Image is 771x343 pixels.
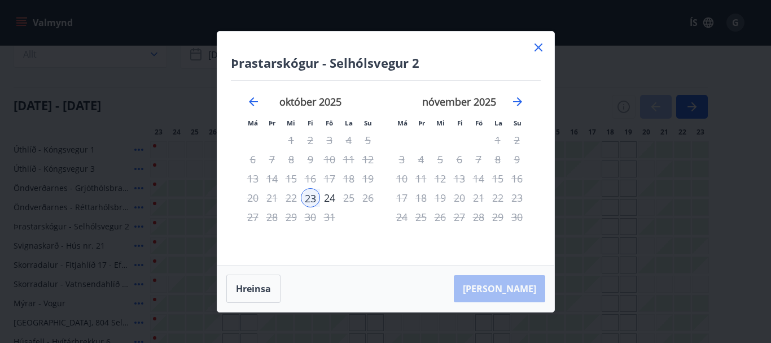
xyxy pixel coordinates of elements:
td: Not available. miðvikudagur, 15. október 2025 [282,169,301,188]
div: Aðeins útritun í boði [411,150,431,169]
td: Not available. föstudagur, 31. október 2025 [320,207,339,227]
div: Aðeins útritun í boði [320,169,339,188]
td: Not available. föstudagur, 17. október 2025 [320,169,339,188]
td: Not available. fimmtudagur, 20. nóvember 2025 [450,188,469,207]
td: Not available. þriðjudagur, 21. október 2025 [262,188,282,207]
small: Su [364,119,372,127]
td: Not available. mánudagur, 17. nóvember 2025 [392,188,411,207]
td: Not available. miðvikudagur, 26. nóvember 2025 [431,207,450,227]
td: Not available. föstudagur, 21. nóvember 2025 [469,188,488,207]
small: Má [397,119,408,127]
small: Fö [326,119,333,127]
strong: október 2025 [279,95,341,108]
div: Aðeins útritun í boði [320,207,339,227]
td: Not available. fimmtudagur, 27. nóvember 2025 [450,207,469,227]
td: Not available. mánudagur, 10. nóvember 2025 [392,169,411,188]
td: Not available. sunnudagur, 5. október 2025 [358,131,378,150]
td: Not available. sunnudagur, 2. nóvember 2025 [507,131,527,150]
td: Not available. miðvikudagur, 1. október 2025 [282,131,301,150]
h4: Þrastarskógur - Selhólsvegur 2 [231,54,541,71]
small: Þr [269,119,275,127]
div: Aðeins útritun í boði [320,131,339,150]
strong: nóvember 2025 [422,95,496,108]
td: Not available. sunnudagur, 19. október 2025 [358,169,378,188]
div: Move backward to switch to the previous month. [247,95,260,108]
td: Not available. þriðjudagur, 7. október 2025 [262,150,282,169]
td: Not available. þriðjudagur, 14. október 2025 [262,169,282,188]
td: Not available. miðvikudagur, 19. nóvember 2025 [431,188,450,207]
td: Choose föstudagur, 24. október 2025 as your check-out date. It’s available. [320,188,339,207]
td: Not available. föstudagur, 14. nóvember 2025 [469,169,488,188]
td: Not available. sunnudagur, 12. október 2025 [358,150,378,169]
td: Not available. sunnudagur, 26. október 2025 [358,188,378,207]
td: Not available. mánudagur, 3. nóvember 2025 [392,150,411,169]
small: Mi [287,119,295,127]
td: Not available. laugardagur, 18. október 2025 [339,169,358,188]
small: Þr [418,119,425,127]
td: Not available. þriðjudagur, 28. október 2025 [262,207,282,227]
td: Not available. mánudagur, 27. október 2025 [243,207,262,227]
td: Not available. föstudagur, 28. nóvember 2025 [469,207,488,227]
td: Not available. föstudagur, 7. nóvember 2025 [469,150,488,169]
td: Not available. þriðjudagur, 11. nóvember 2025 [411,169,431,188]
div: Move forward to switch to the next month. [511,95,524,108]
td: Not available. miðvikudagur, 22. október 2025 [282,188,301,207]
div: Aðeins útritun í boði [469,207,488,227]
button: Hreinsa [226,275,281,303]
small: La [345,119,353,127]
td: Not available. mánudagur, 20. október 2025 [243,188,262,207]
small: La [494,119,502,127]
td: Not available. laugardagur, 22. nóvember 2025 [488,188,507,207]
td: Not available. sunnudagur, 16. nóvember 2025 [507,169,527,188]
td: Not available. þriðjudagur, 25. nóvember 2025 [411,207,431,227]
td: Not available. laugardagur, 15. nóvember 2025 [488,169,507,188]
td: Not available. mánudagur, 6. október 2025 [243,150,262,169]
td: Not available. sunnudagur, 30. nóvember 2025 [507,207,527,227]
td: Not available. miðvikudagur, 12. nóvember 2025 [431,169,450,188]
td: Not available. miðvikudagur, 5. nóvember 2025 [431,150,450,169]
td: Not available. þriðjudagur, 4. nóvember 2025 [411,150,431,169]
td: Not available. fimmtudagur, 16. október 2025 [301,169,320,188]
td: Not available. fimmtudagur, 2. október 2025 [301,131,320,150]
td: Not available. þriðjudagur, 18. nóvember 2025 [411,188,431,207]
td: Not available. mánudagur, 13. október 2025 [243,169,262,188]
td: Not available. laugardagur, 4. október 2025 [339,131,358,150]
td: Not available. miðvikudagur, 8. október 2025 [282,150,301,169]
td: Not available. fimmtudagur, 13. nóvember 2025 [450,169,469,188]
td: Not available. föstudagur, 10. október 2025 [320,150,339,169]
td: Not available. mánudagur, 24. nóvember 2025 [392,207,411,227]
small: Fi [308,119,313,127]
td: Not available. laugardagur, 11. október 2025 [339,150,358,169]
td: Not available. fimmtudagur, 9. október 2025 [301,150,320,169]
td: Not available. laugardagur, 29. nóvember 2025 [488,207,507,227]
small: Má [248,119,258,127]
td: Not available. fimmtudagur, 6. nóvember 2025 [450,150,469,169]
small: Fö [475,119,483,127]
td: Not available. miðvikudagur, 29. október 2025 [282,207,301,227]
div: Calendar [231,81,541,251]
td: Selected as start date. fimmtudagur, 23. október 2025 [301,188,320,207]
td: Not available. föstudagur, 3. október 2025 [320,131,339,150]
small: Fi [457,119,463,127]
div: 23 [301,188,320,207]
td: Not available. sunnudagur, 23. nóvember 2025 [507,188,527,207]
div: Aðeins útritun í boði [320,188,339,207]
div: Aðeins útritun í boði [320,150,339,169]
td: Not available. laugardagur, 1. nóvember 2025 [488,131,507,150]
td: Not available. laugardagur, 25. október 2025 [339,188,358,207]
td: Not available. laugardagur, 8. nóvember 2025 [488,150,507,169]
small: Su [514,119,522,127]
td: Not available. fimmtudagur, 30. október 2025 [301,207,320,227]
small: Mi [436,119,445,127]
td: Not available. sunnudagur, 9. nóvember 2025 [507,150,527,169]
